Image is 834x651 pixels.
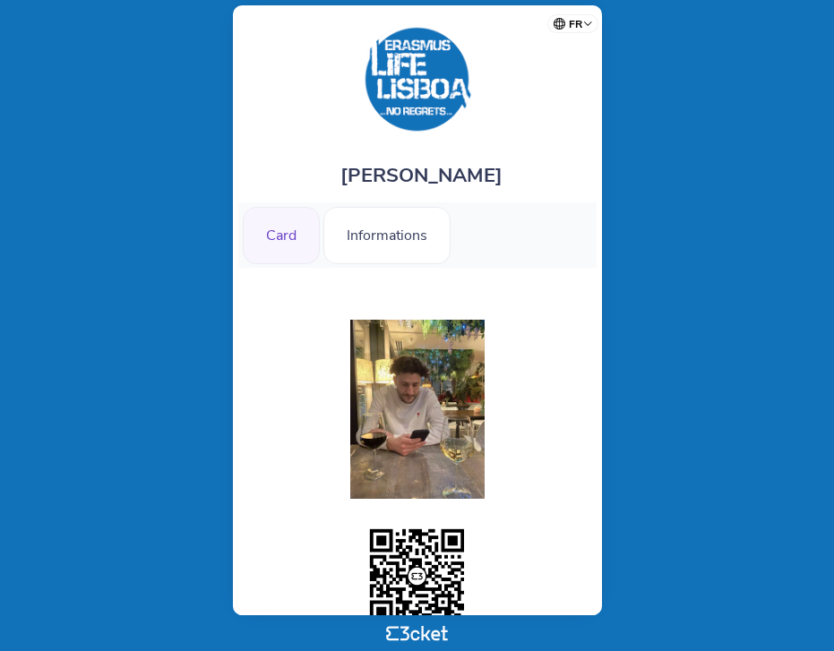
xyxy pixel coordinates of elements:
div: Card [243,207,320,264]
div: Informations [323,207,451,264]
a: Informations [323,224,451,244]
a: Card [243,224,320,244]
img: transparent_placeholder.3f4e7402.png [365,524,469,629]
span: [PERSON_NAME] [340,162,503,189]
img: Erasmus Life Lisboa Card 2025 [361,23,473,135]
